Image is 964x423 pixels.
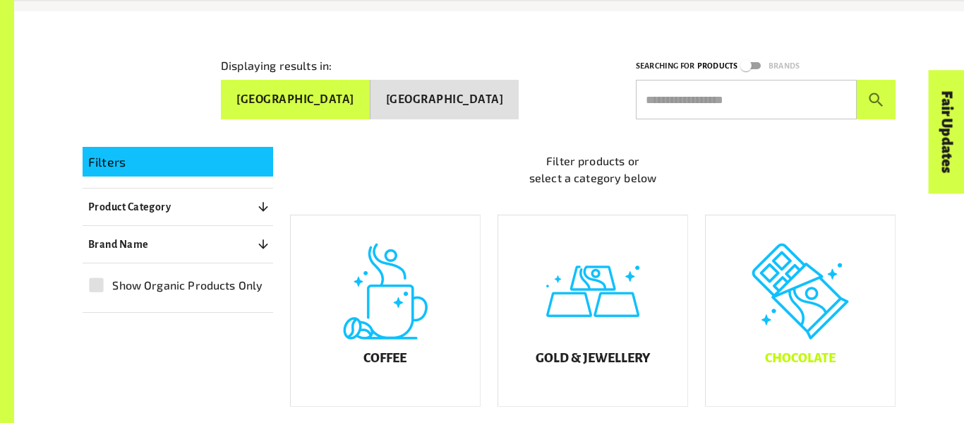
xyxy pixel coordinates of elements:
[769,59,800,73] p: Brands
[112,277,263,294] span: Show Organic Products Only
[83,194,273,220] button: Product Category
[290,215,481,407] a: Coffee
[83,232,273,257] button: Brand Name
[88,198,171,215] p: Product Category
[498,215,688,407] a: Gold & Jewellery
[290,153,896,186] p: Filter products or select a category below
[697,59,737,73] p: Products
[536,352,650,366] h5: Gold & Jewellery
[765,352,836,366] h5: Chocolate
[88,236,149,253] p: Brand Name
[370,80,519,119] button: [GEOGRAPHIC_DATA]
[221,80,370,119] button: [GEOGRAPHIC_DATA]
[705,215,896,407] a: Chocolate
[363,352,406,366] h5: Coffee
[221,57,332,74] p: Displaying results in:
[636,59,694,73] p: Searching for
[88,153,267,171] p: Filters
